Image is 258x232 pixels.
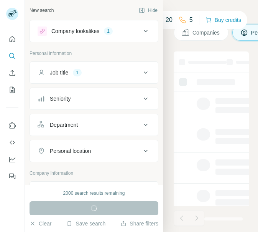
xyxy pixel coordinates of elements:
[51,27,99,35] div: Company lookalikes
[50,121,78,129] div: Department
[6,169,18,183] button: Feedback
[30,50,158,57] p: Personal information
[104,28,113,35] div: 1
[6,83,18,97] button: My lists
[192,29,220,36] span: Companies
[50,69,68,76] div: Job title
[30,89,158,108] button: Seniority
[30,22,158,40] button: Company lookalikes1
[63,190,125,197] div: 2000 search results remaining
[189,15,193,25] p: 5
[66,220,105,227] button: Save search
[30,183,158,202] button: Company
[120,220,158,227] button: Share filters
[6,66,18,80] button: Enrich CSV
[30,116,158,134] button: Department
[6,119,18,133] button: Use Surfe on LinkedIn
[30,7,54,14] div: New search
[73,69,82,76] div: 1
[30,220,51,227] button: Clear
[30,142,158,160] button: Personal location
[50,95,71,103] div: Seniority
[6,49,18,63] button: Search
[6,136,18,149] button: Use Surfe API
[6,152,18,166] button: Dashboard
[50,147,91,155] div: Personal location
[30,170,158,177] p: Company information
[205,15,241,25] button: Buy credits
[133,5,163,16] button: Hide
[166,15,173,25] p: 20
[174,9,249,20] h4: Search
[6,32,18,46] button: Quick start
[30,63,158,82] button: Job title1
